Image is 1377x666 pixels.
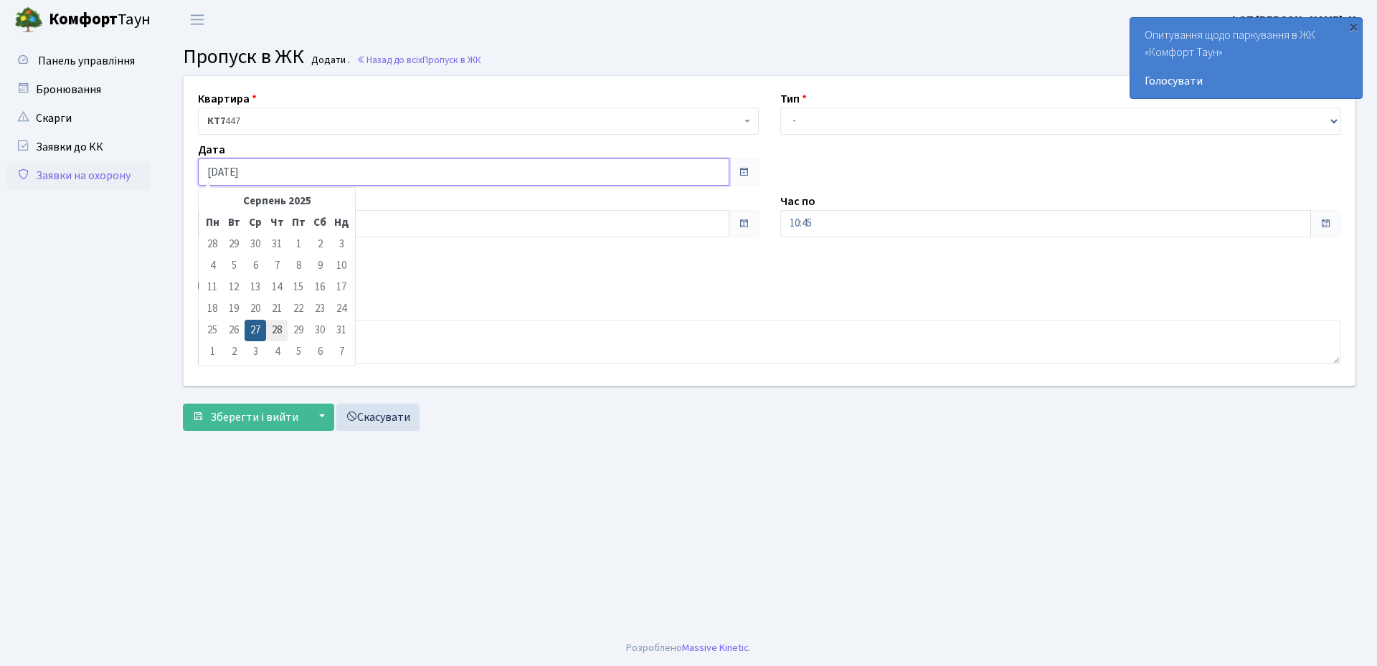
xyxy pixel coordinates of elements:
[780,90,807,108] label: Тип
[309,255,331,277] td: 9
[202,298,223,320] td: 18
[308,54,350,67] small: Додати .
[202,212,223,234] th: Пн
[331,277,352,298] td: 17
[223,212,245,234] th: Вт
[198,108,759,135] span: <b>КТ7</b>&nbsp;&nbsp;&nbsp;447
[245,234,266,255] td: 30
[49,8,118,31] b: Комфорт
[266,298,288,320] td: 21
[626,640,751,656] div: Розроблено .
[331,255,352,277] td: 10
[331,320,352,341] td: 31
[288,277,309,298] td: 15
[223,341,245,363] td: 2
[331,234,352,255] td: 3
[7,47,151,75] a: Панель управління
[198,141,225,158] label: Дата
[38,53,135,69] span: Панель управління
[682,640,749,655] a: Massive Kinetic
[780,193,815,210] label: Час по
[266,212,288,234] th: Чт
[245,255,266,277] td: 6
[309,298,331,320] td: 23
[288,212,309,234] th: Пт
[356,53,481,67] a: Назад до всіхПропуск в ЖК
[309,341,331,363] td: 6
[7,104,151,133] a: Скарги
[198,90,257,108] label: Квартира
[223,234,245,255] td: 29
[288,234,309,255] td: 1
[223,320,245,341] td: 26
[266,234,288,255] td: 31
[223,255,245,277] td: 5
[1229,12,1360,28] b: ФОП [PERSON_NAME]. Н.
[331,341,352,363] td: 7
[207,114,225,128] b: КТ7
[266,255,288,277] td: 7
[309,277,331,298] td: 16
[202,234,223,255] td: 28
[202,277,223,298] td: 11
[210,409,298,425] span: Зберегти і вийти
[422,53,481,67] span: Пропуск в ЖК
[49,8,151,32] span: Таун
[288,255,309,277] td: 8
[245,298,266,320] td: 20
[336,404,420,431] a: Скасувати
[266,277,288,298] td: 14
[7,161,151,190] a: Заявки на охорону
[331,298,352,320] td: 24
[202,341,223,363] td: 1
[245,320,266,341] td: 27
[223,191,331,212] th: Серпень 2025
[266,341,288,363] td: 4
[183,42,304,71] span: Пропуск в ЖК
[309,320,331,341] td: 30
[179,8,215,32] button: Переключити навігацію
[1145,72,1348,90] a: Голосувати
[202,255,223,277] td: 4
[207,114,741,128] span: <b>КТ7</b>&nbsp;&nbsp;&nbsp;447
[223,277,245,298] td: 12
[1346,19,1361,34] div: ×
[309,234,331,255] td: 2
[288,320,309,341] td: 29
[288,298,309,320] td: 22
[223,298,245,320] td: 19
[266,320,288,341] td: 28
[1229,11,1360,29] a: ФОП [PERSON_NAME]. Н.
[7,75,151,104] a: Бронювання
[14,6,43,34] img: logo.png
[183,404,308,431] button: Зберегти і вийти
[245,277,266,298] td: 13
[245,212,266,234] th: Ср
[245,341,266,363] td: 3
[309,212,331,234] th: Сб
[7,133,151,161] a: Заявки до КК
[1130,18,1362,98] div: Опитування щодо паркування в ЖК «Комфорт Таун»
[202,320,223,341] td: 25
[288,341,309,363] td: 5
[331,212,352,234] th: Нд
